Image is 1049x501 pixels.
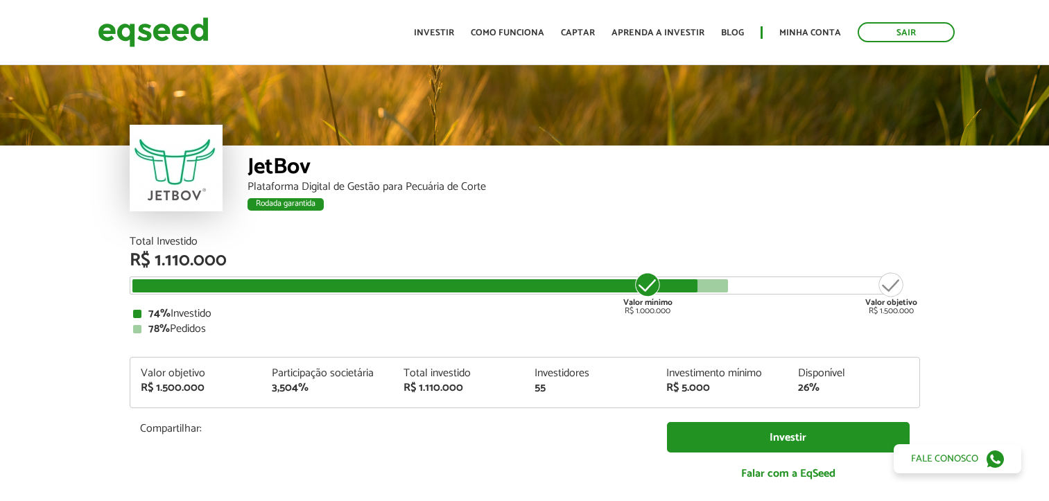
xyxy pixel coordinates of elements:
strong: Valor mínimo [623,296,673,309]
div: Plataforma Digital de Gestão para Pecuária de Corte [248,182,920,193]
strong: 78% [148,319,170,338]
div: R$ 1.500.000 [865,271,917,315]
p: Compartilhar: [140,422,646,435]
div: R$ 1.110.000 [404,383,514,394]
div: R$ 5.000 [666,383,777,394]
div: R$ 1.500.000 [141,383,252,394]
div: Pedidos [133,324,917,335]
div: R$ 1.000.000 [622,271,674,315]
a: Investir [414,28,454,37]
a: Blog [721,28,744,37]
div: Investimento mínimo [666,368,777,379]
a: Minha conta [779,28,841,37]
div: Investido [133,308,917,319]
div: Valor objetivo [141,368,252,379]
div: R$ 1.110.000 [130,252,920,270]
div: 26% [798,383,909,394]
img: EqSeed [98,14,209,51]
a: Falar com a EqSeed [667,459,910,488]
div: Investidores [535,368,645,379]
div: Disponível [798,368,909,379]
div: Total investido [404,368,514,379]
a: Fale conosco [894,444,1021,473]
a: Investir [667,422,910,453]
strong: Valor objetivo [865,296,917,309]
a: Captar [561,28,595,37]
div: Participação societária [272,368,383,379]
a: Como funciona [471,28,544,37]
div: JetBov [248,156,920,182]
div: Total Investido [130,236,920,247]
a: Sair [858,22,955,42]
div: 3,504% [272,383,383,394]
strong: 74% [148,304,171,323]
div: 55 [535,383,645,394]
a: Aprenda a investir [612,28,704,37]
div: Rodada garantida [248,198,324,211]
